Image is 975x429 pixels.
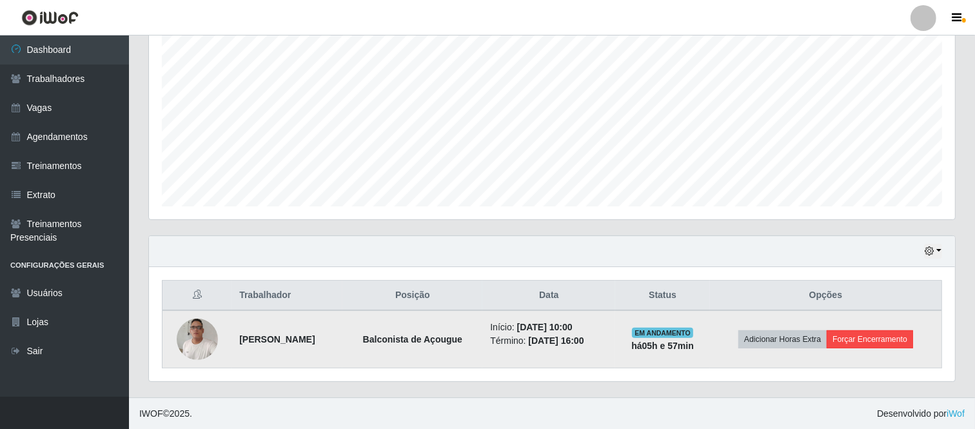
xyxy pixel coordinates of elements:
[947,408,965,419] a: iWof
[239,334,315,344] strong: [PERSON_NAME]
[177,312,218,367] img: 1709307766746.jpeg
[231,281,342,311] th: Trabalhador
[490,321,607,334] li: Início:
[21,10,79,26] img: CoreUI Logo
[827,330,913,348] button: Forçar Encerramento
[342,281,482,311] th: Posição
[710,281,942,311] th: Opções
[482,281,615,311] th: Data
[631,341,694,351] strong: há 05 h e 57 min
[139,407,192,421] span: © 2025 .
[877,407,965,421] span: Desenvolvido por
[632,328,693,338] span: EM ANDAMENTO
[528,335,584,346] time: [DATE] 16:00
[615,281,710,311] th: Status
[738,330,827,348] button: Adicionar Horas Extra
[363,334,462,344] strong: Balconista de Açougue
[517,322,573,332] time: [DATE] 10:00
[490,334,607,348] li: Término:
[139,408,163,419] span: IWOF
